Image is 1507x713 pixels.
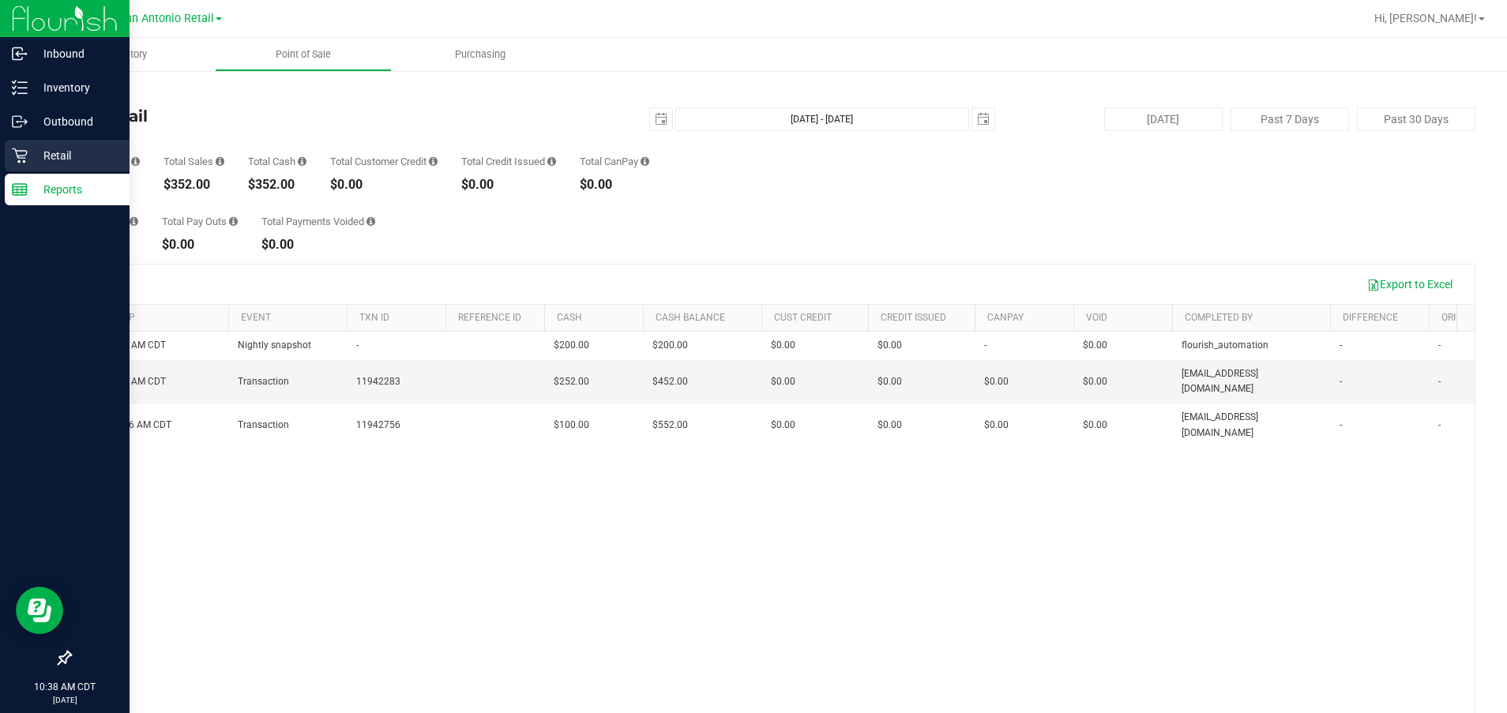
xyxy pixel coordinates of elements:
span: $200.00 [652,338,688,353]
span: $200.00 [554,338,589,353]
div: Total Credit Issued [461,156,556,167]
span: Purchasing [434,47,527,62]
div: $0.00 [162,238,238,251]
span: $452.00 [652,374,688,389]
span: - [1340,338,1342,353]
a: Event [241,312,271,323]
p: Reports [28,180,122,199]
p: Inventory [28,78,122,97]
div: Total CanPay [580,156,649,167]
span: 11942283 [356,374,400,389]
a: CanPay [987,312,1024,323]
div: $0.00 [580,178,649,191]
p: Outbound [28,112,122,131]
span: - [984,338,987,353]
i: Sum of all successful, non-voided payment transaction amounts using CanPay (as well as manual Can... [641,156,649,167]
div: $0.00 [330,178,438,191]
span: $0.00 [878,374,902,389]
span: [EMAIL_ADDRESS][DOMAIN_NAME] [1182,366,1321,396]
span: - [1438,418,1441,433]
a: Void [1086,312,1107,323]
span: $0.00 [1083,338,1107,353]
span: - [1438,338,1441,353]
a: Purchasing [392,38,569,71]
i: Sum of all voided payment transaction amounts (excluding tips and transaction fees) within the da... [366,216,375,227]
a: Cash [557,312,582,323]
button: Past 30 Days [1357,107,1475,131]
a: TXN ID [359,312,389,323]
p: Retail [28,146,122,165]
div: Total Customer Credit [330,156,438,167]
span: Point of Sale [254,47,352,62]
span: select [650,108,672,130]
inline-svg: Outbound [12,114,28,129]
a: REFERENCE ID [458,312,521,323]
span: Transaction [238,374,289,389]
a: Credit Issued [881,312,946,323]
span: $0.00 [1083,374,1107,389]
inline-svg: Inventory [12,80,28,96]
i: Sum of all cash pay-ins added to the till within the date range. [130,216,138,227]
div: Total Sales [163,156,224,167]
a: Cust Credit [774,312,832,323]
div: Total Pay Outs [162,216,238,227]
h4: Till Detail [70,107,538,125]
span: - [1438,374,1441,389]
i: Sum of all successful, non-voided cash payment transaction amounts (excluding tips and transactio... [298,156,306,167]
div: $0.00 [461,178,556,191]
div: $352.00 [248,178,306,191]
i: Sum of all cash pay-outs removed from the till within the date range. [229,216,238,227]
span: - [1340,418,1342,433]
p: [DATE] [7,694,122,706]
span: [EMAIL_ADDRESS][DOMAIN_NAME] [1182,410,1321,440]
span: $0.00 [878,418,902,433]
button: Export to Excel [1357,271,1463,298]
span: select [972,108,994,130]
p: Inbound [28,44,122,63]
span: $0.00 [771,374,795,389]
button: [DATE] [1104,107,1223,131]
inline-svg: Inbound [12,46,28,62]
span: Transaction [238,418,289,433]
span: $100.00 [554,418,589,433]
i: Count of all successful payment transactions, possibly including voids, refunds, and cash-back fr... [131,156,140,167]
i: Sum of all successful refund transaction amounts from purchase returns resulting in account credi... [547,156,556,167]
i: Sum of all successful, non-voided payment transaction amounts using account credit as the payment... [429,156,438,167]
span: $0.00 [878,338,902,353]
inline-svg: Retail [12,148,28,163]
span: Nightly snapshot [238,338,311,353]
span: $0.00 [771,338,795,353]
span: 11942756 [356,418,400,433]
span: - [1340,374,1342,389]
div: $0.00 [261,238,375,251]
span: TX San Antonio Retail [101,12,214,25]
a: Completed By [1185,312,1253,323]
span: $0.00 [1083,418,1107,433]
div: Total Payments Voided [261,216,375,227]
span: $552.00 [652,418,688,433]
button: Past 7 Days [1231,107,1349,131]
div: Total Cash [248,156,306,167]
span: - [356,338,359,353]
span: flourish_automation [1182,338,1268,353]
iframe: Resource center [16,587,63,634]
span: $0.00 [984,418,1009,433]
a: Difference [1343,312,1398,323]
a: Origin Till [1441,312,1491,323]
a: Cash Balance [656,312,725,323]
inline-svg: Reports [12,182,28,197]
p: 10:38 AM CDT [7,680,122,694]
span: $252.00 [554,374,589,389]
i: Sum of all successful, non-voided payment transaction amounts (excluding tips and transaction fee... [216,156,224,167]
a: Point of Sale [215,38,392,71]
span: $0.00 [771,418,795,433]
span: Hi, [PERSON_NAME]! [1374,12,1477,24]
div: $352.00 [163,178,224,191]
span: $0.00 [984,374,1009,389]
